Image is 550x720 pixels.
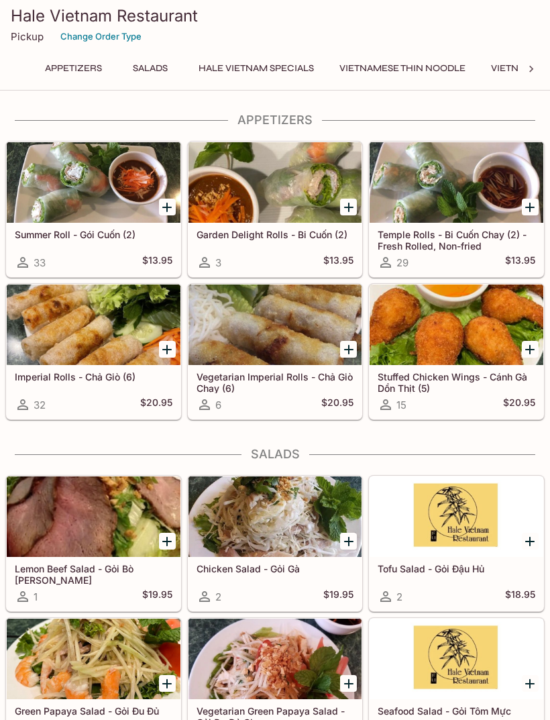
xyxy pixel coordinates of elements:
[522,675,539,692] button: Add Seafood Salad - Gỏi Tôm Mực
[188,476,362,557] div: Chicken Salad - Gỏi Gà
[215,590,221,603] span: 2
[340,675,357,692] button: Add Vegetarian Green Papaya Salad - Gỏi Đu Đủ Chạy
[120,59,180,78] button: Salads
[159,675,176,692] button: Add Green Papaya Salad - Gỏi Đu Đủ
[332,59,473,78] button: Vietnamese Thin Noodle
[5,113,545,127] h4: Appetizers
[140,397,172,413] h5: $20.95
[197,563,354,574] h5: Chicken Salad - Gỏi Gà
[340,199,357,215] button: Add Garden Delight Rolls - Bi Cuốn (2)
[6,284,181,419] a: Imperial Rolls - Chả Giò (6)32$20.95
[340,341,357,358] button: Add Vegetarian Imperial Rolls - Chả Giò Chay (6)
[370,285,543,365] div: Stuffed Chicken Wings - Cánh Gà Dồn Thịt (5)
[15,371,172,382] h5: Imperial Rolls - Chả Giò (6)
[197,371,354,393] h5: Vegetarian Imperial Rolls - Chả Giò Chay (6)
[142,588,172,605] h5: $19.95
[197,229,354,240] h5: Garden Delight Rolls - Bi Cuốn (2)
[159,341,176,358] button: Add Imperial Rolls - Chả Giò (6)
[370,619,543,699] div: Seafood Salad - Gỏi Tôm Mực
[188,619,362,699] div: Vegetarian Green Papaya Salad - Gỏi Đu Đủ Chạy
[505,588,535,605] h5: $18.95
[340,533,357,550] button: Add Chicken Salad - Gỏi Gà
[396,256,408,269] span: 29
[7,142,180,223] div: Summer Roll - Gói Cuốn (2)
[34,590,38,603] span: 1
[191,59,321,78] button: Hale Vietnam Specials
[396,399,406,411] span: 15
[188,285,362,365] div: Vegetarian Imperial Rolls - Chả Giò Chay (6)
[370,142,543,223] div: Temple Rolls - Bi Cuốn Chay (2) - Fresh Rolled, Non-fried
[38,59,109,78] button: Appetizers
[378,229,535,251] h5: Temple Rolls - Bi Cuốn Chay (2) - Fresh Rolled, Non-fried
[5,447,545,462] h4: Salads
[522,341,539,358] button: Add Stuffed Chicken Wings - Cánh Gà Dồn Thịt (5)
[522,199,539,215] button: Add Temple Rolls - Bi Cuốn Chay (2) - Fresh Rolled, Non-fried
[7,285,180,365] div: Imperial Rolls - Chả Giò (6)
[370,476,543,557] div: Tofu Salad - Gỏi Đậu Hủ
[378,705,535,717] h5: Seafood Salad - Gỏi Tôm Mực
[215,256,221,269] span: 3
[188,142,362,223] div: Garden Delight Rolls - Bi Cuốn (2)
[15,229,172,240] h5: Summer Roll - Gói Cuốn (2)
[321,397,353,413] h5: $20.95
[34,399,46,411] span: 32
[503,397,535,413] h5: $20.95
[215,399,221,411] span: 6
[396,590,402,603] span: 2
[323,588,353,605] h5: $19.95
[159,199,176,215] button: Add Summer Roll - Gói Cuốn (2)
[7,619,180,699] div: Green Papaya Salad - Gỏi Đu Đủ
[323,254,353,270] h5: $13.95
[159,533,176,550] button: Add Lemon Beef Salad - Gỏi Bò Tái Chanh
[142,254,172,270] h5: $13.95
[11,5,539,26] h3: Hale Vietnam Restaurant
[54,26,148,47] button: Change Order Type
[34,256,46,269] span: 33
[369,284,544,419] a: Stuffed Chicken Wings - Cánh Gà Dồn Thịt (5)15$20.95
[7,476,180,557] div: Lemon Beef Salad - Gỏi Bò Tái Chanh
[188,142,363,277] a: Garden Delight Rolls - Bi Cuốn (2)3$13.95
[378,563,535,574] h5: Tofu Salad - Gỏi Đậu Hủ
[6,142,181,277] a: Summer Roll - Gói Cuốn (2)33$13.95
[369,142,544,277] a: Temple Rolls - Bi Cuốn Chay (2) - Fresh Rolled, Non-fried29$13.95
[522,533,539,550] button: Add Tofu Salad - Gỏi Đậu Hủ
[11,30,44,43] p: Pickup
[188,284,363,419] a: Vegetarian Imperial Rolls - Chả Giò Chay (6)6$20.95
[15,705,172,717] h5: Green Papaya Salad - Gỏi Đu Đủ
[6,476,181,611] a: Lemon Beef Salad - Gỏi Bò [PERSON_NAME]1$19.95
[15,563,172,585] h5: Lemon Beef Salad - Gỏi Bò [PERSON_NAME]
[188,476,363,611] a: Chicken Salad - Gỏi Gà2$19.95
[378,371,535,393] h5: Stuffed Chicken Wings - Cánh Gà Dồn Thịt (5)
[369,476,544,611] a: Tofu Salad - Gỏi Đậu Hủ2$18.95
[505,254,535,270] h5: $13.95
